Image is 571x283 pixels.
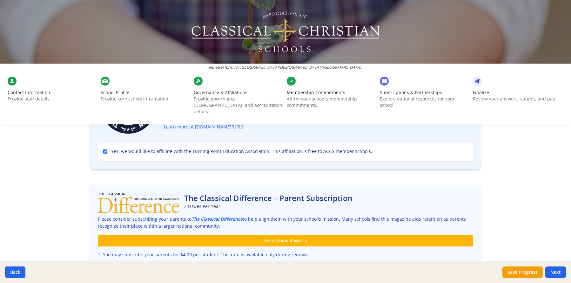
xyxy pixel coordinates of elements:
[380,96,470,108] p: Explore optional resources for your school.
[502,266,543,278] button: Save Progress
[184,203,353,210] p: 2 Issues Per Year
[287,89,377,96] span: Membership Commitments
[111,148,372,155] span: Yes, we would like to affiliate with the Turning Point Education Association. This affiliation is...
[184,193,353,203] h2: The Classical Difference – Parent Subscription
[545,266,566,278] button: Next
[5,266,25,278] button: Back
[8,96,98,102] p: Provide staff details.
[101,89,191,96] span: School Profile
[98,193,179,213] img: The Classical Difference
[473,96,563,102] p: Review your answers, submit, and pay.
[98,235,473,246] div: Here’s how it works
[194,96,284,115] p: Provide governance, [DEMOGRAPHIC_DATA], and accreditation details.
[98,260,473,267] li: You can subscribe others (VIPs, donors, grandparents) through the Member Resource Center (MRC) at...
[380,89,470,96] span: Subscriptions & Partnerships
[191,10,381,54] img: Logo
[101,96,191,102] p: Provide core school information.
[473,89,563,96] span: Finalize
[8,89,98,96] span: Contact Information
[191,216,243,223] a: The Classical Difference
[194,89,284,96] span: Governance & Affiliations
[98,216,473,230] p: Please consider subscribing your parents to to help align them with your school's mission. Many s...
[287,96,377,108] p: Affirm your school’s membership commitments.
[98,252,473,258] li: You may subscribe your parents for $4.00 per student. This rate is available only during renewal.
[103,149,107,154] input: Yes, we would like to affiliate with the Turning Point Education Association. This affiliation is...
